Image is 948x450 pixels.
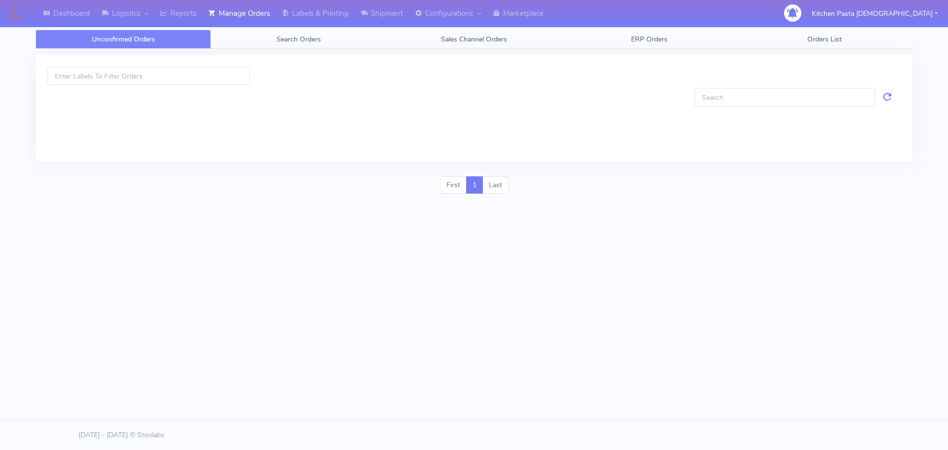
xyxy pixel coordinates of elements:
[804,3,945,24] button: Kitchen Pasta [DEMOGRAPHIC_DATA]
[466,176,483,194] a: 1
[36,30,912,49] ul: Tabs
[695,88,875,106] input: Search
[47,67,250,85] input: Enter Labels To Filter Orders
[631,35,668,44] span: ERP Orders
[807,35,842,44] span: Orders List
[276,35,321,44] span: Search Orders
[441,35,507,44] span: Sales Channel Orders
[92,35,155,44] span: Unconfirmed Orders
